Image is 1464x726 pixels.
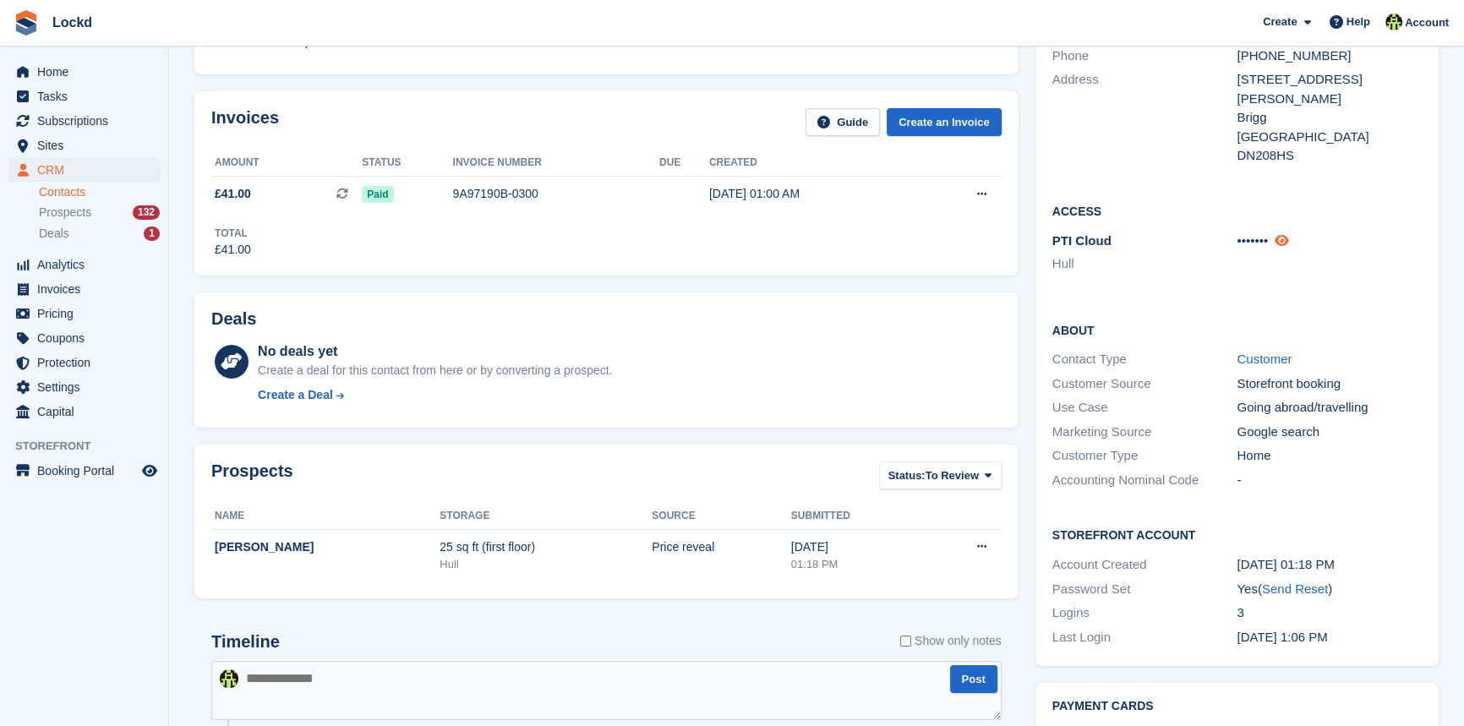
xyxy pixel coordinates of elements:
div: Brigg [1237,108,1422,128]
div: [GEOGRAPHIC_DATA] [1237,128,1422,147]
div: Contact Type [1052,350,1237,369]
span: Capital [37,400,139,423]
span: ••••••• [1237,233,1268,248]
div: Storefront booking [1237,374,1422,394]
th: Status [362,150,452,177]
h2: Payment cards [1052,700,1422,713]
div: Customer Source [1052,374,1237,394]
label: Show only notes [900,632,1002,650]
a: Create a Deal [258,386,612,404]
div: Accounting Nominal Code [1052,471,1237,490]
span: Pricing [37,302,139,325]
div: [DATE] [791,538,923,556]
div: Home [1237,446,1422,466]
li: Hull [1052,254,1237,274]
div: Create a deal for this contact from here or by converting a prospect. [258,362,612,379]
a: menu [8,277,160,301]
div: 132 [133,205,160,220]
span: Create [1263,14,1297,30]
th: Invoice number [453,150,659,177]
span: ( ) [1258,581,1332,596]
a: menu [8,253,160,276]
th: Name [211,503,440,530]
div: 1 [144,227,160,241]
h2: Invoices [211,108,279,136]
span: Storefront [15,438,168,455]
th: Submitted [791,503,923,530]
img: stora-icon-8386f47178a22dfd0bd8f6a31ec36ba5ce8667c1dd55bd0f319d3a0aa187defe.svg [14,10,39,35]
a: Create an Invoice [887,108,1002,136]
a: menu [8,109,160,133]
time: 2025-09-15 12:06:59 UTC [1237,630,1327,644]
div: Account Created [1052,555,1237,575]
span: Help [1347,14,1370,30]
div: Marketing Source [1052,423,1237,442]
div: [DATE] 01:18 PM [1237,555,1422,575]
div: Going abroad/travelling [1237,398,1422,418]
h2: Timeline [211,632,280,652]
div: [PHONE_NUMBER] [1237,46,1422,66]
span: Deals [39,226,69,242]
a: Deals 1 [39,225,160,243]
div: Phone [1052,46,1237,66]
button: Status: To Review [879,461,1002,489]
div: Hull [440,556,652,573]
th: Storage [440,503,652,530]
a: Preview store [139,461,160,481]
span: Invoices [37,277,139,301]
a: menu [8,85,160,108]
h2: Prospects [211,461,293,493]
a: Send Reset [1262,581,1328,596]
a: menu [8,302,160,325]
span: Status: [888,467,926,484]
a: menu [8,400,160,423]
span: CRM [37,158,139,182]
div: [PERSON_NAME] [215,538,440,556]
div: Password Set [1052,580,1237,599]
a: menu [8,134,160,157]
th: Source [652,503,790,530]
a: Guide [806,108,880,136]
div: No deals yet [258,341,612,362]
div: 01:18 PM [791,556,923,573]
img: Jamie Budding [1385,14,1402,30]
a: Lockd [46,8,99,36]
a: Prospects 132 [39,204,160,221]
span: PTI Cloud [1052,233,1112,248]
div: Last Login [1052,628,1237,647]
div: [STREET_ADDRESS][PERSON_NAME] [1237,70,1422,108]
h2: Deals [211,309,256,329]
button: Post [950,665,997,693]
span: Coupons [37,326,139,350]
div: Price reveal [652,538,790,556]
h2: About [1052,321,1422,338]
th: Amount [211,150,362,177]
div: 3 [1237,603,1422,623]
span: Protection [37,351,139,374]
span: Subscriptions [37,109,139,133]
div: Yes [1237,580,1422,599]
span: Home [37,60,139,84]
span: Paid [362,186,393,203]
a: Contacts [39,184,160,200]
div: £41.00 [215,241,251,259]
div: DN208HS [1237,146,1422,166]
div: Total [215,226,251,241]
span: Analytics [37,253,139,276]
div: Logins [1052,603,1237,623]
input: Show only notes [900,632,911,650]
a: menu [8,326,160,350]
span: Prospects [39,205,91,221]
th: Due [659,150,709,177]
a: menu [8,459,160,483]
div: 25 sq ft (first floor) [440,538,652,556]
div: Create a Deal [258,386,333,404]
a: menu [8,158,160,182]
div: Customer Type [1052,446,1237,466]
h2: Access [1052,202,1422,219]
a: menu [8,60,160,84]
div: Google search [1237,423,1422,442]
span: To Review [926,467,979,484]
div: Address [1052,70,1237,166]
span: Sites [37,134,139,157]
